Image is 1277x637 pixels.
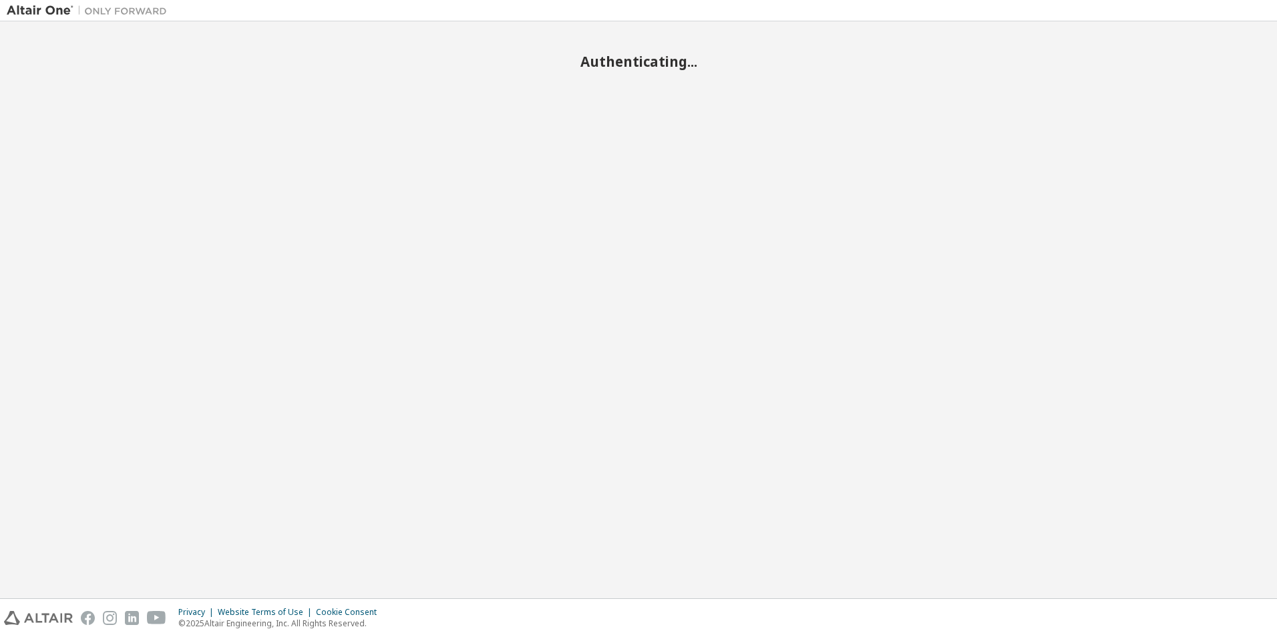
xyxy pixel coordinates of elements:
[4,611,73,625] img: altair_logo.svg
[218,607,316,618] div: Website Terms of Use
[147,611,166,625] img: youtube.svg
[125,611,139,625] img: linkedin.svg
[316,607,385,618] div: Cookie Consent
[81,611,95,625] img: facebook.svg
[178,618,385,629] p: © 2025 Altair Engineering, Inc. All Rights Reserved.
[7,4,174,17] img: Altair One
[103,611,117,625] img: instagram.svg
[7,53,1270,70] h2: Authenticating...
[178,607,218,618] div: Privacy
